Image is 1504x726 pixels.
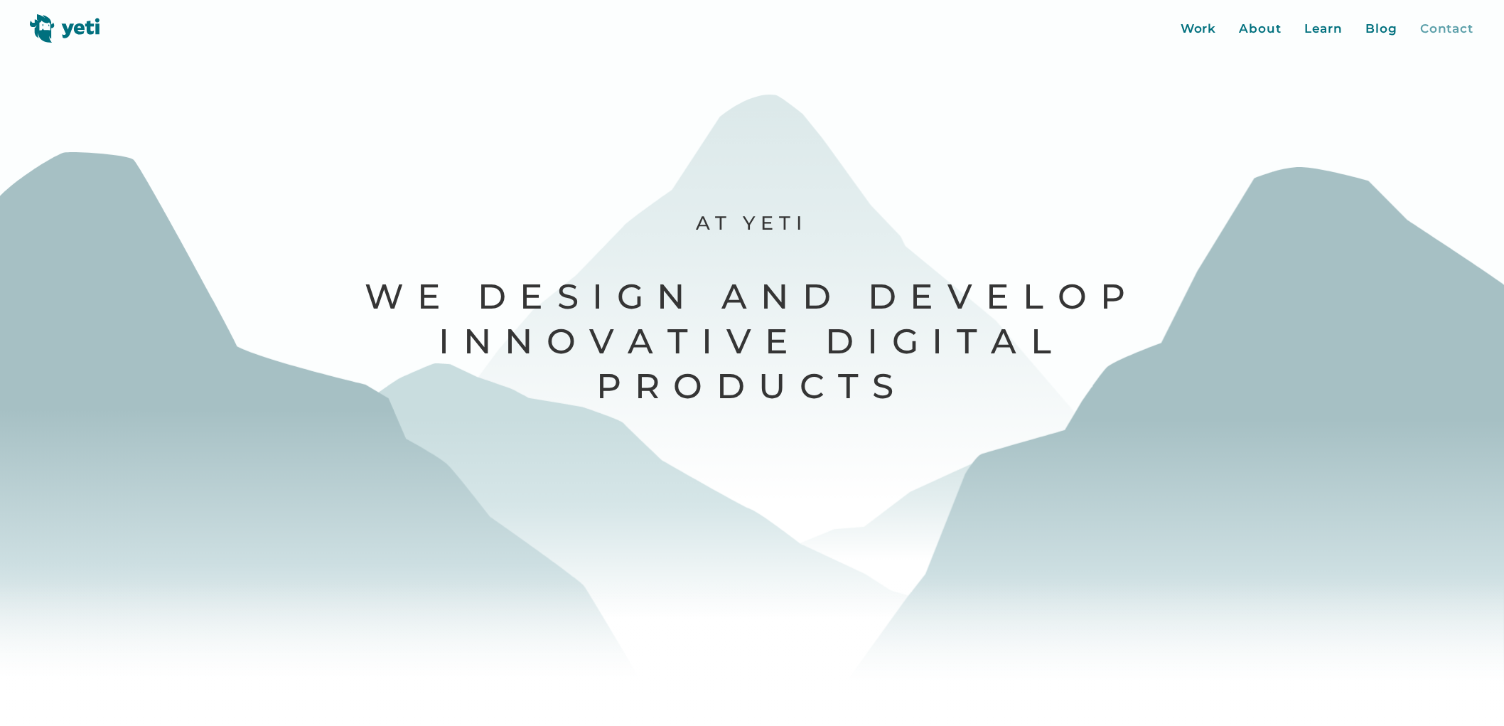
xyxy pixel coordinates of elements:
a: Work [1181,20,1217,38]
img: Yeti logo [30,14,100,43]
a: Blog [1366,20,1398,38]
a: Learn [1304,20,1343,38]
span: e [417,274,454,319]
span: p [1101,274,1139,319]
p: At Yeti [301,210,1203,235]
a: Contact [1420,20,1473,38]
span: W [365,274,417,319]
span: I [439,319,463,363]
span: o [1058,274,1100,319]
a: About [1240,20,1282,38]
